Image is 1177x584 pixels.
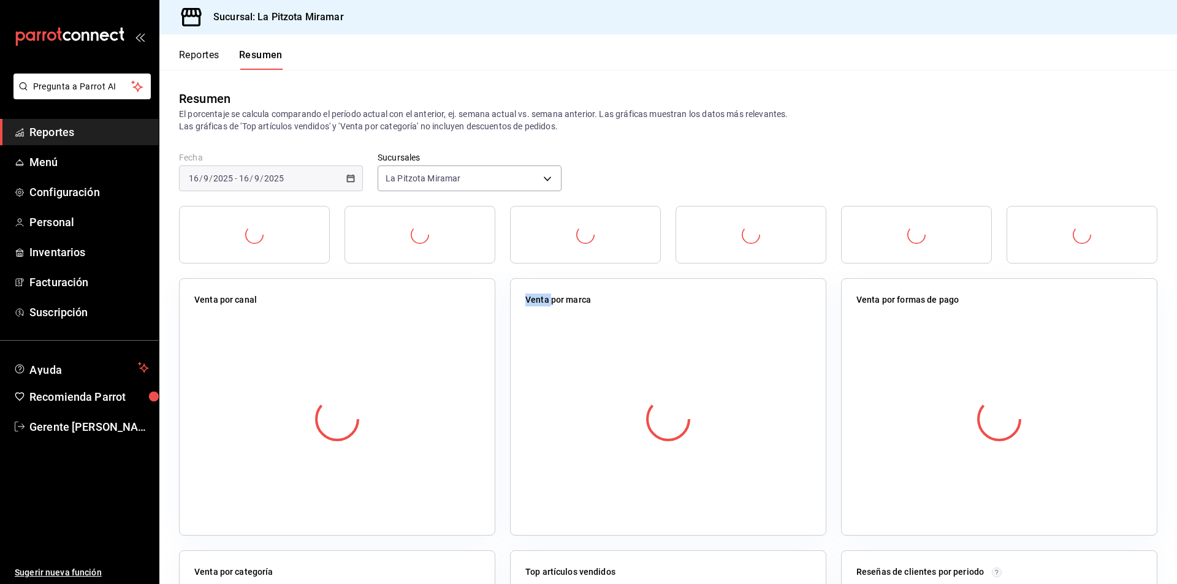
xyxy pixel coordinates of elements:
span: / [260,173,264,183]
span: Menú [29,154,149,170]
input: -- [254,173,260,183]
button: open_drawer_menu [135,32,145,42]
p: Venta por categoría [194,566,273,578]
p: Venta por formas de pago [856,294,959,306]
input: -- [203,173,209,183]
span: / [199,173,203,183]
p: Venta por marca [525,294,591,306]
div: navigation tabs [179,49,283,70]
span: / [249,173,253,183]
span: Reportes [29,124,149,140]
span: Suscripción [29,304,149,320]
span: Facturación [29,274,149,290]
span: Pregunta a Parrot AI [33,80,132,93]
span: Ayuda [29,360,133,375]
label: Sucursales [378,153,562,162]
span: Inventarios [29,244,149,260]
input: -- [188,173,199,183]
input: ---- [213,173,234,183]
span: Personal [29,214,149,230]
span: Sugerir nueva función [15,566,149,579]
p: Venta por canal [194,294,257,306]
input: -- [238,173,249,183]
span: Gerente [PERSON_NAME] [29,419,149,435]
p: Top artículos vendidos [525,566,615,578]
p: Reseñas de clientes por periodo [856,566,984,578]
h3: Sucursal: La Pitzota Miramar [204,10,344,25]
input: ---- [264,173,284,183]
span: Recomienda Parrot [29,389,149,405]
span: Configuración [29,184,149,200]
a: Pregunta a Parrot AI [9,89,151,102]
span: - [235,173,237,183]
button: Resumen [239,49,283,70]
span: / [209,173,213,183]
button: Reportes [179,49,219,70]
button: Pregunta a Parrot AI [13,74,151,99]
p: El porcentaje se calcula comparando el período actual con el anterior, ej. semana actual vs. sema... [179,108,1157,132]
span: La Pitzota Miramar [386,172,460,184]
div: Resumen [179,89,230,108]
label: Fecha [179,153,363,162]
